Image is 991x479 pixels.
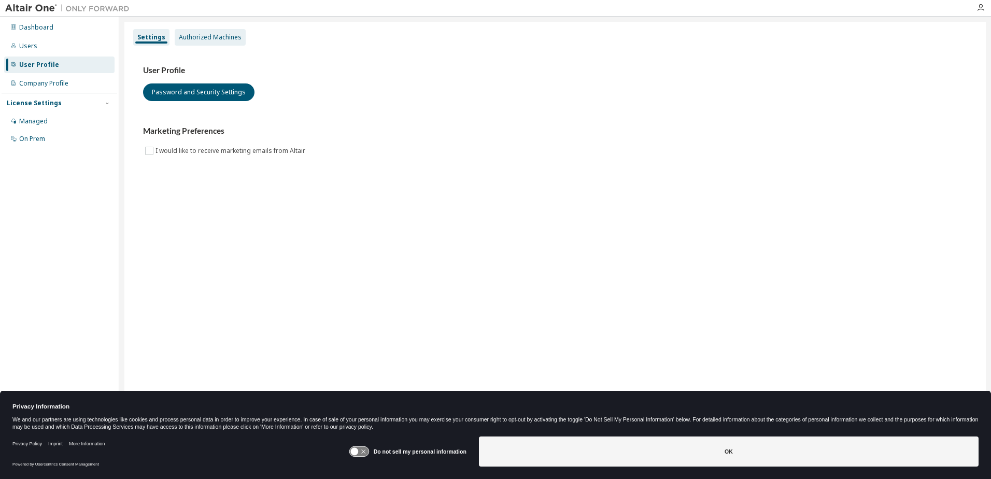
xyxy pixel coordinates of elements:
h3: Marketing Preferences [143,126,967,136]
div: Managed [19,117,48,125]
div: User Profile [19,61,59,69]
button: Password and Security Settings [143,83,254,101]
div: License Settings [7,99,62,107]
div: Users [19,42,37,50]
img: Altair One [5,3,135,13]
h3: User Profile [143,65,967,76]
div: Dashboard [19,23,53,32]
div: On Prem [19,135,45,143]
div: Settings [137,33,165,41]
label: I would like to receive marketing emails from Altair [155,145,307,157]
div: Company Profile [19,79,68,88]
div: Authorized Machines [179,33,242,41]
